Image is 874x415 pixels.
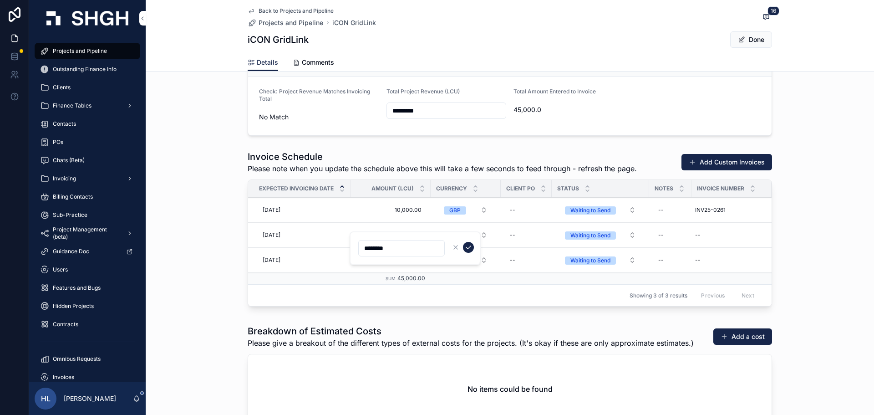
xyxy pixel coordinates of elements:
span: 45,000.0 [513,105,634,114]
button: Done [730,31,772,48]
span: Notes [655,185,673,192]
button: Add a cost [713,328,772,345]
a: Details [248,54,278,72]
button: 16 [760,12,772,23]
div: -- [510,206,515,214]
span: Comments [302,58,334,67]
span: Invoices [53,374,74,381]
div: -- [658,256,664,264]
span: Status [557,185,579,192]
button: Add Custom Invoices [681,154,772,170]
a: POs [35,134,140,150]
a: Users [35,261,140,278]
span: Contracts [53,321,78,328]
span: Sub-Practice [53,211,87,219]
span: Showing 3 of 3 results [630,292,687,299]
span: Total Project Revenue (LCU) [386,88,460,95]
span: 10,000.00 [360,206,422,214]
span: Total Amount Entered to Invoice [513,88,596,95]
h1: iCON GridLink [248,33,309,46]
span: [DATE] [263,256,280,264]
a: Comments [293,54,334,72]
h2: No items could be found [467,384,553,395]
span: [DATE] [263,206,280,214]
span: Please note when you update the schedule above this will take a few seconds to feed through - ref... [248,163,637,174]
h1: Invoice Schedule [248,150,637,163]
span: INV25-0261 [695,206,726,214]
a: Projects and Pipeline [248,18,323,27]
span: Check: Project Revenue Matches Invoicing Total [259,88,370,102]
a: Contacts [35,116,140,132]
span: Chats (Beta) [53,157,85,164]
a: Back to Projects and Pipeline [248,7,334,15]
a: Invoicing [35,170,140,187]
div: Waiting to Send [570,231,610,240]
a: Outstanding Finance Info [35,61,140,77]
span: Invoicing [53,175,76,182]
span: Contacts [53,120,76,128]
a: Project Management (beta) [35,225,140,241]
span: Outstanding Finance Info [53,66,117,73]
span: Projects and Pipeline [259,18,323,27]
img: App logo [46,11,128,26]
a: Hidden Projects [35,298,140,314]
span: Amount (LCU) [371,185,414,192]
a: Chats (Beta) [35,152,140,169]
div: -- [695,231,701,239]
a: Omnibus Requests [35,351,140,367]
a: Features and Bugs [35,280,140,296]
div: -- [658,231,664,239]
a: Finance Tables [35,97,140,114]
span: [DATE] [263,231,280,239]
span: Expected Invoicing Date [259,185,334,192]
span: Hidden Projects [53,302,94,310]
div: -- [695,256,701,264]
a: Guidance Doc [35,243,140,260]
a: Contracts [35,316,140,333]
span: Details [257,58,278,67]
span: Project Management (beta) [53,226,119,241]
span: Guidance Doc [53,248,89,255]
div: Waiting to Send [570,206,610,215]
a: Billing Contacts [35,189,140,205]
span: Clients [53,84,71,91]
div: GBP [449,206,461,215]
span: Currency [436,185,467,192]
span: 45,000.00 [397,275,425,282]
span: Projects and Pipeline [53,47,107,55]
span: Omnibus Requests [53,355,101,363]
button: Select Button [558,227,643,243]
div: -- [510,231,515,239]
small: Sum [386,276,396,281]
a: iCON GridLink [332,18,376,27]
div: scrollable content [29,36,146,382]
div: Waiting to Send [570,256,610,265]
h1: Breakdown of Estimated Costs [248,325,694,338]
span: Users [53,266,68,273]
div: -- [658,206,664,214]
p: [PERSON_NAME] [64,394,116,403]
a: Invoices [35,369,140,385]
span: Back to Projects and Pipeline [259,7,334,15]
button: Select Button [437,227,495,243]
button: Select Button [437,202,495,218]
span: No Match [259,113,379,122]
span: Finance Tables [53,102,91,109]
a: Sub-Practice [35,207,140,223]
button: Select Button [558,252,643,268]
span: HL [41,393,51,404]
span: POs [53,138,63,146]
a: Clients [35,79,140,96]
a: Projects and Pipeline [35,43,140,59]
span: 16 [767,6,779,15]
span: Features and Bugs [53,284,101,292]
button: Select Button [558,202,643,218]
span: Please give a breakout of the different types of external costs for the projects. (It's okay if t... [248,338,694,348]
span: Billing Contacts [53,193,93,200]
span: Invoice Number [697,185,744,192]
div: -- [510,256,515,264]
span: Client PO [506,185,535,192]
